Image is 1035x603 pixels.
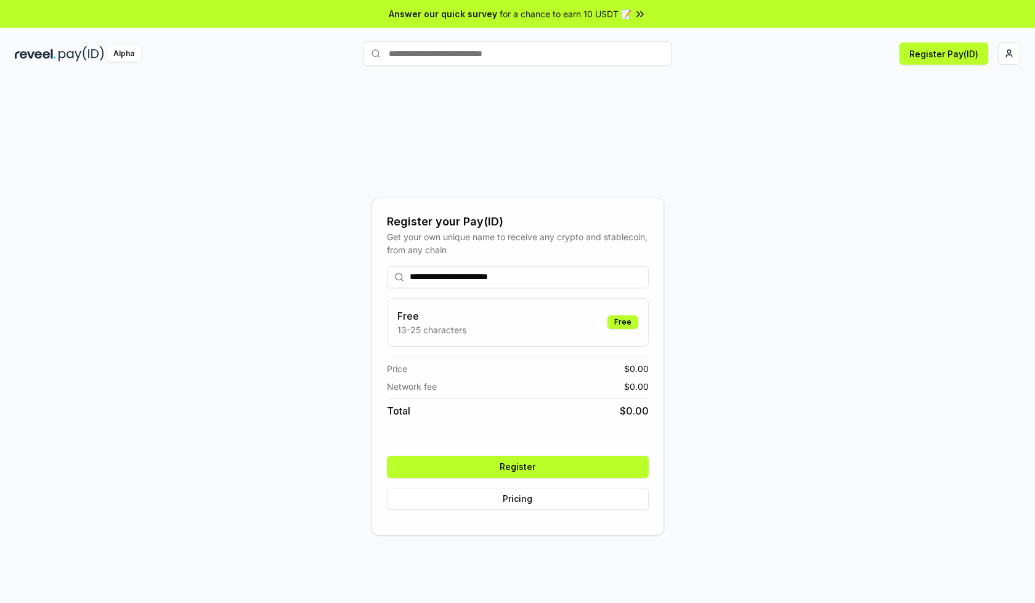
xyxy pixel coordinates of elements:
div: Alpha [107,46,141,62]
button: Register [387,456,649,478]
div: Free [607,315,638,329]
div: Get your own unique name to receive any crypto and stablecoin, from any chain [387,230,649,256]
span: Network fee [387,380,437,393]
h3: Free [397,309,466,323]
img: reveel_dark [15,46,56,62]
span: $ 0.00 [624,380,649,393]
p: 13-25 characters [397,323,466,336]
span: Total [387,403,410,418]
span: $ 0.00 [620,403,649,418]
button: Pricing [387,488,649,510]
span: Answer our quick survey [389,7,497,20]
span: for a chance to earn 10 USDT 📝 [500,7,631,20]
img: pay_id [59,46,104,62]
div: Register your Pay(ID) [387,213,649,230]
span: $ 0.00 [624,362,649,375]
span: Price [387,362,407,375]
button: Register Pay(ID) [899,42,988,65]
